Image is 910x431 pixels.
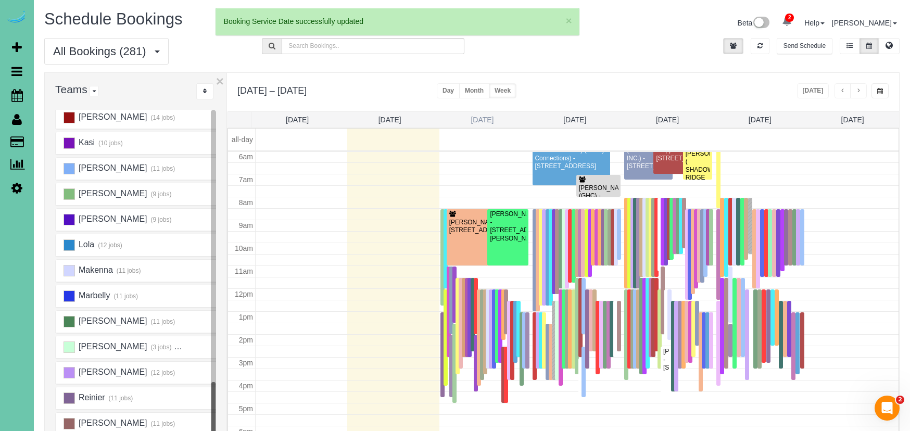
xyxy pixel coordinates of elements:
[149,114,175,121] small: (14 jobs)
[378,116,401,124] a: [DATE]
[149,318,175,325] small: (11 jobs)
[777,10,797,33] a: 2
[563,116,586,124] a: [DATE]
[785,14,794,22] span: 2
[239,153,253,161] span: 6am
[149,420,175,427] small: (11 jobs)
[489,83,516,98] button: Week
[53,45,151,58] span: All Bookings (281)
[149,165,175,172] small: (11 jobs)
[107,395,133,402] small: (11 jobs)
[77,214,147,223] span: [PERSON_NAME]
[97,242,122,249] small: (12 jobs)
[663,348,669,372] div: [PERSON_NAME] - [STREET_ADDRESS]
[196,83,213,99] div: ...
[804,19,825,27] a: Help
[841,116,864,124] a: [DATE]
[224,16,571,27] div: Booking Service Date successfully updated
[749,116,772,124] a: [DATE]
[239,198,253,207] span: 8am
[566,15,572,26] button: ×
[149,216,172,223] small: (9 jobs)
[237,83,307,96] h2: [DATE] – [DATE]
[239,221,253,230] span: 9am
[174,344,199,351] small: Archived
[112,293,138,300] small: (11 jobs)
[489,210,526,243] div: [PERSON_NAME] - [STREET_ADDRESS][PERSON_NAME]
[471,116,494,124] a: [DATE]
[235,290,253,298] span: 12pm
[77,393,105,402] span: Reinier
[239,404,253,413] span: 5pm
[232,135,253,144] span: all-day
[149,344,172,351] small: (3 jobs)
[875,396,900,421] iframe: Intercom live chat
[578,184,618,208] div: [PERSON_NAME] (GHC) - [STREET_ADDRESS]
[832,19,897,27] a: [PERSON_NAME]
[239,313,253,321] span: 1pm
[738,19,770,27] a: Beta
[449,219,516,235] div: [PERSON_NAME] - [STREET_ADDRESS]
[777,38,832,54] button: Send Schedule
[77,138,95,147] span: Kasi
[77,291,110,300] span: Marbelly
[239,336,253,344] span: 2pm
[44,38,169,65] button: All Bookings (281)
[77,342,147,351] span: [PERSON_NAME]
[752,17,769,30] img: New interface
[97,140,123,147] small: (10 jobs)
[77,419,147,427] span: [PERSON_NAME]
[802,329,803,353] div: [PERSON_NAME] - [STREET_ADDRESS]
[286,116,309,124] a: [DATE]
[77,240,94,249] span: Lola
[77,189,147,198] span: [PERSON_NAME]
[77,112,147,121] span: [PERSON_NAME]
[77,367,147,376] span: [PERSON_NAME]
[44,10,182,28] span: Schedule Bookings
[216,74,224,88] button: ×
[459,83,489,98] button: Month
[6,10,27,25] img: Automaid Logo
[115,267,141,274] small: (11 jobs)
[149,369,175,376] small: (12 jobs)
[77,265,112,274] span: Makenna
[77,316,147,325] span: [PERSON_NAME]
[896,396,904,404] span: 2
[55,83,87,95] span: Teams
[235,267,253,275] span: 11am
[203,88,207,94] i: Sort Teams
[239,359,253,367] span: 3pm
[239,382,253,390] span: 4pm
[656,116,679,124] a: [DATE]
[437,83,460,98] button: Day
[77,163,147,172] span: [PERSON_NAME]
[235,244,253,252] span: 10am
[797,83,829,98] button: [DATE]
[626,138,671,171] div: [PERSON_NAME] (ARBORSYSTEMS INC.) - [STREET_ADDRESS]
[282,38,464,54] input: Search Bookings..
[239,175,253,184] span: 7am
[149,191,172,198] small: (9 jobs)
